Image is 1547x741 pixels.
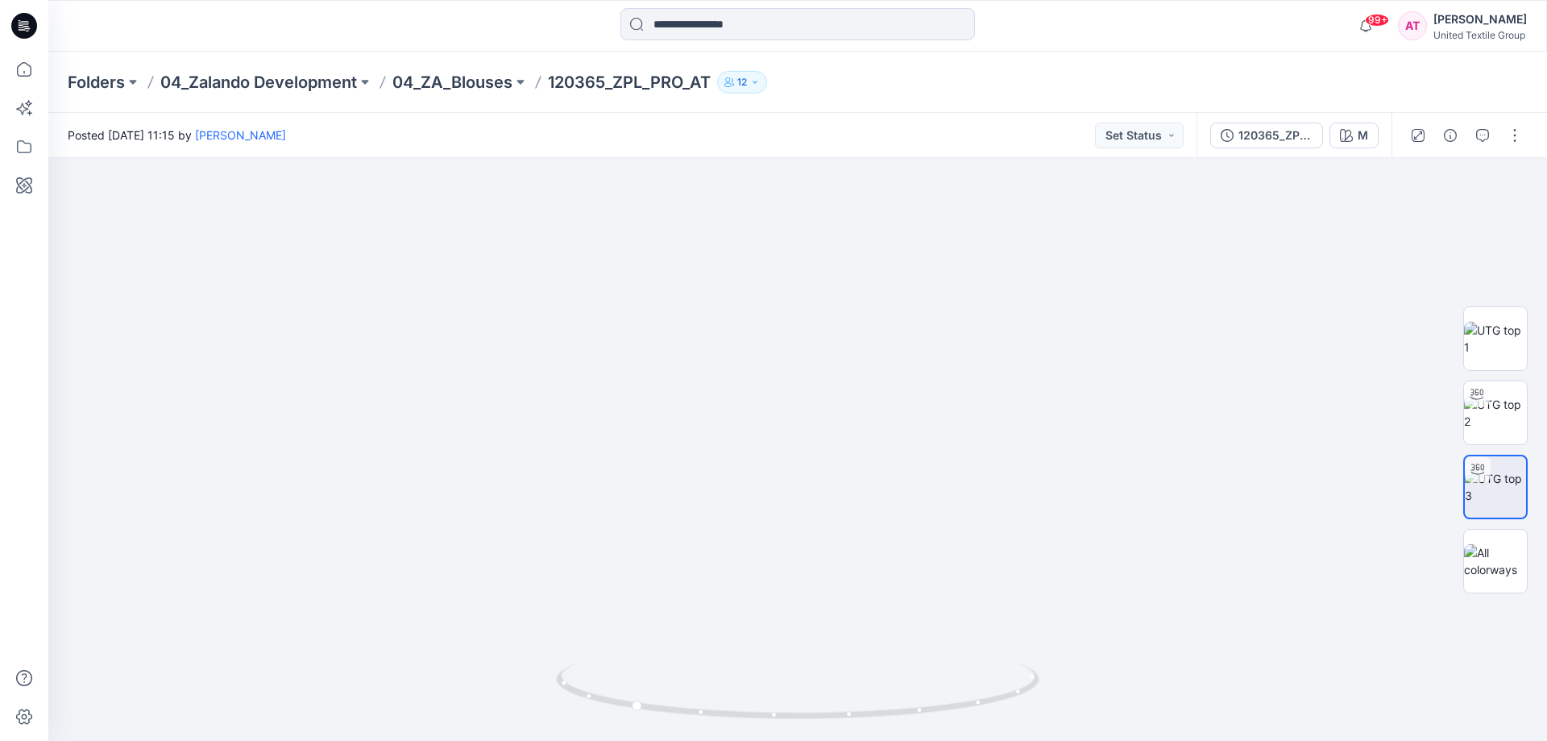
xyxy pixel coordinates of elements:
button: Details [1437,123,1463,148]
div: 120365_ZPL_PRO_AT [1238,127,1313,144]
span: 99+ [1365,14,1389,27]
div: AT [1398,11,1427,40]
img: All colorways [1464,544,1527,578]
a: 04_ZA_Blouses [392,71,512,94]
a: 04_Zalando Development [160,71,357,94]
img: UTG top 1 [1464,322,1527,356]
span: Posted [DATE] 11:15 by [68,127,286,144]
img: UTG top 3 [1465,470,1526,504]
button: 12 [717,71,767,94]
button: M [1329,123,1379,148]
p: 12 [737,73,747,91]
div: United Textile Group [1433,29,1527,41]
img: eyJhbGciOiJIUzI1NiIsImtpZCI6IjAiLCJzbHQiOiJzZXMiLCJ0eXAiOiJKV1QifQ.eyJkYXRhIjp7InR5cGUiOiJzdG9yYW... [425,77,1169,741]
div: [PERSON_NAME] [1433,10,1527,29]
div: M [1358,127,1368,144]
button: 120365_ZPL_PRO_AT [1210,123,1323,148]
a: [PERSON_NAME] [195,128,286,142]
a: Folders [68,71,125,94]
img: UTG top 2 [1464,396,1527,430]
p: 120365_ZPL_PRO_AT [548,71,711,94]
